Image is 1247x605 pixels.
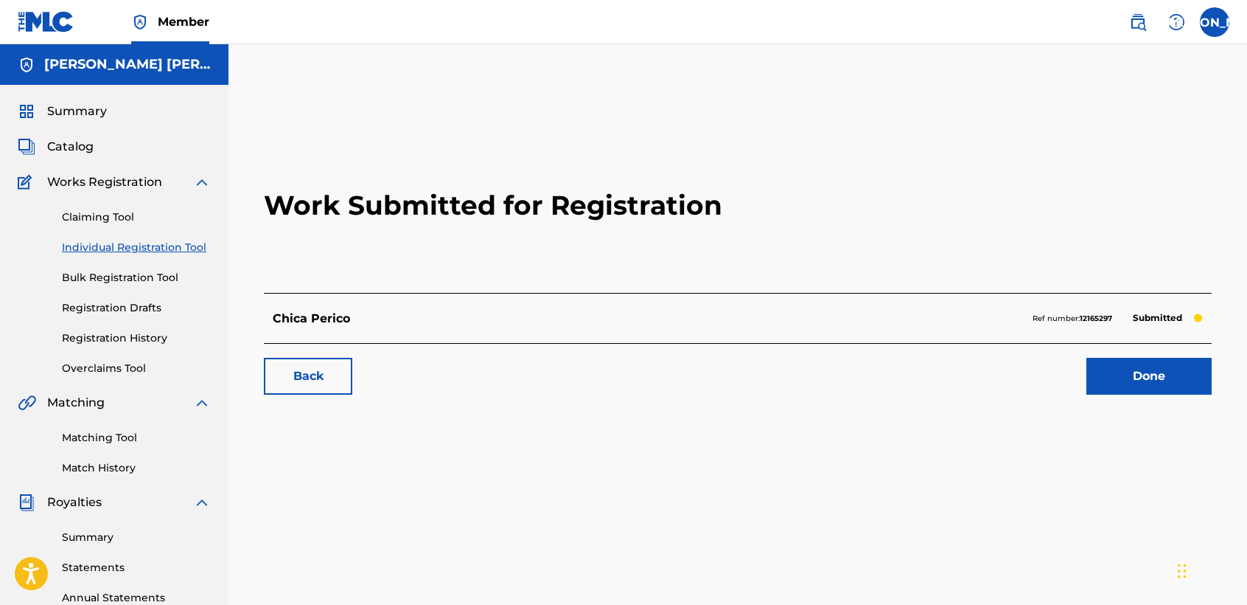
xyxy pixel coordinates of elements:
img: Catalog [18,138,35,156]
a: Claiming Tool [62,210,211,225]
img: Top Rightsholder [131,13,149,31]
span: Royalties [47,494,102,511]
p: Chica Perico [273,310,350,328]
span: Works Registration [47,173,162,191]
a: Overclaims Tool [62,361,211,376]
img: Summary [18,103,35,120]
img: Accounts [18,56,35,74]
span: Member [158,13,209,30]
span: Summary [47,103,107,120]
h2: Work Submitted for Registration [264,118,1212,293]
div: Widget de chat [1173,534,1247,605]
img: Royalties [18,494,35,511]
div: Arrastrar [1178,549,1187,593]
p: Ref number: [1033,312,1112,325]
a: Done [1086,358,1212,395]
a: Registration History [62,331,211,346]
img: expand [193,173,211,191]
a: Public Search [1123,7,1153,37]
div: Help [1162,7,1191,37]
a: Registration Drafts [62,300,211,316]
img: Matching [18,394,36,412]
span: Catalog [47,138,94,156]
iframe: Resource Center [1206,389,1247,508]
iframe: Chat Widget [1173,534,1247,605]
a: Bulk Registration Tool [62,270,211,286]
div: User Menu [1200,7,1229,37]
a: Statements [62,560,211,575]
a: SummarySummary [18,103,107,120]
p: Submitted [1125,308,1190,328]
span: Matching [47,394,105,412]
a: Individual Registration Tool [62,240,211,255]
img: expand [193,494,211,511]
a: Matching Tool [62,430,211,446]
img: MLC Logo [18,11,74,32]
a: Match History [62,460,211,476]
img: Works Registration [18,173,37,191]
img: search [1129,13,1147,31]
h5: José Osvaldo Arriaga Valdez [44,56,211,73]
a: Summary [62,530,211,545]
a: Back [264,358,352,395]
img: help [1167,13,1185,31]
strong: 12165297 [1080,314,1112,323]
a: CatalogCatalog [18,138,94,156]
img: expand [193,394,211,412]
